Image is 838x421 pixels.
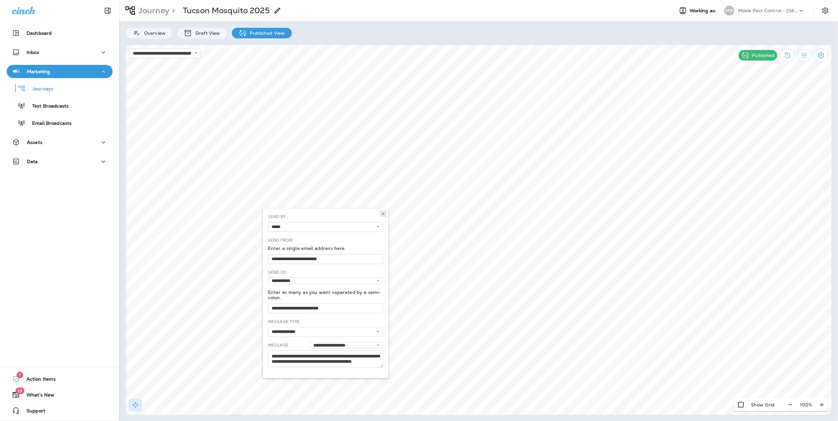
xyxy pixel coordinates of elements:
[751,402,774,407] p: Show Grid
[26,120,72,127] p: Email Broadcasts
[136,6,169,16] p: Journey
[7,99,113,113] button: Text Broadcasts
[819,5,831,17] button: Settings
[690,8,718,14] span: Working as:
[27,140,42,145] p: Assets
[20,408,45,416] span: Support
[27,159,38,164] p: Data
[17,372,23,378] span: 1
[26,86,53,92] p: Journeys
[7,372,113,386] button: 1Action Items
[27,69,50,74] p: Marketing
[26,30,52,36] p: Dashboard
[26,50,39,55] p: Inbox
[7,81,113,95] button: Journeys
[141,30,166,36] p: Overview
[247,30,285,36] p: Published View
[7,136,113,149] button: Assets
[169,6,175,16] p: >
[7,116,113,130] button: Email Broadcasts
[26,103,69,110] p: Text Broadcasts
[738,8,798,13] p: Moxie Pest Control - [GEOGRAPHIC_DATA]
[7,155,113,168] button: Data
[20,376,56,384] span: Action Items
[800,402,812,407] p: 100 %
[192,30,220,36] p: Draft View
[20,392,54,400] span: What's New
[7,388,113,401] button: 19What's New
[98,4,117,17] button: Collapse Sidebar
[7,404,113,417] button: Support
[7,26,113,40] button: Dashboard
[183,6,270,16] p: Tucson Mosquito 2025
[752,53,775,58] p: Published
[798,49,811,62] button: Filter Statistics
[781,48,795,62] button: View Changelog
[15,388,24,394] span: 19
[7,46,113,59] button: Inbox
[814,48,828,62] button: Settings
[724,6,734,16] div: MP
[7,65,113,78] button: Marketing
